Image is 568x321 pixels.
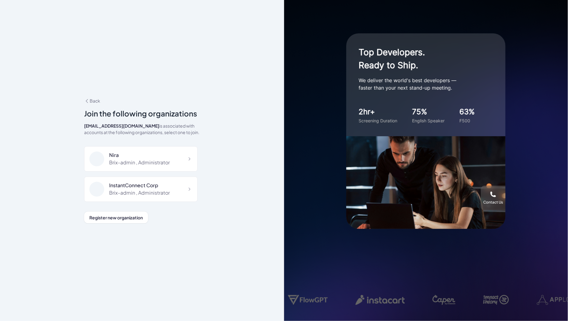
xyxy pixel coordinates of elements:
div: InstantConnect Corp [109,182,170,189]
div: 75% [412,106,445,117]
button: Contact Us [481,186,506,210]
div: Brix-admin , Administrator [109,189,170,196]
div: 2hr+ [359,106,397,117]
p: We deliver the world's best developers — faster than your next stand-up meeting. [359,77,482,91]
span: Register new organization [89,215,143,220]
h1: Top Developers. Ready to Ship. [359,46,482,72]
button: Register new organization [84,212,148,223]
div: Brix-admin , Administrator [109,159,170,166]
div: Nira [109,151,170,159]
div: 63% [459,106,475,117]
div: Contact Us [483,200,503,205]
span: [EMAIL_ADDRESS][DOMAIN_NAME] [84,123,159,129]
div: Join the following organizations [84,108,200,119]
div: F500 [459,117,475,124]
div: English Speaker [412,117,445,124]
div: Screening Duration [359,117,397,124]
span: Back [84,98,100,103]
